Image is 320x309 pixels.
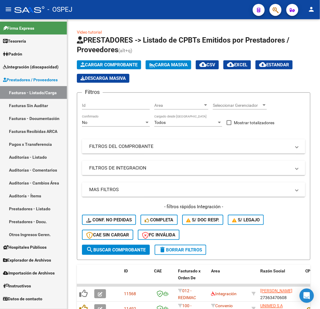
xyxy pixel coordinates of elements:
[259,62,289,67] span: Estandar
[308,6,315,13] mat-icon: person
[89,165,291,171] mat-panel-title: FILTROS DE INTEGRACION
[211,269,220,274] span: Area
[196,60,219,69] button: CSV
[82,215,136,225] button: Conf. no pedidas
[122,265,152,291] datatable-header-cell: ID
[213,103,261,108] span: Seleccionar Gerenciador
[82,120,87,125] span: No
[86,247,146,253] span: Buscar Comprobante
[3,296,42,302] span: Datos de contacto
[154,120,166,125] span: Todos
[82,161,305,175] mat-expansion-panel-header: FILTROS DE INTEGRACION
[199,62,215,67] span: CSV
[86,246,93,253] mat-icon: search
[89,143,291,150] mat-panel-title: FILTROS DEL COMPROBANTE
[260,288,300,300] div: 27363470608
[260,304,283,308] span: UNIMED S A
[305,269,316,274] span: CPBT
[3,270,55,277] span: Importación de Archivos
[3,51,22,57] span: Padrón
[149,62,188,67] span: Carga Masiva
[77,74,129,83] app-download-masive: Descarga masiva de comprobantes (adjuntos)
[223,60,251,69] button: EXCEL
[82,182,305,197] mat-expansion-panel-header: MAS FILTROS
[145,217,174,223] span: Completa
[82,139,305,154] mat-expansion-panel-header: FILTROS DEL COMPROBANTE
[255,60,293,69] button: Estandar
[86,232,129,238] span: CAE SIN CARGAR
[146,60,191,69] button: Carga Masiva
[159,247,202,253] span: Borrar Filtros
[77,30,102,34] a: Video tutorial
[5,6,12,13] mat-icon: menu
[154,269,162,274] span: CAE
[89,186,291,193] mat-panel-title: MAS FILTROS
[142,232,175,238] span: FC Inválida
[227,61,234,68] mat-icon: cloud_download
[209,265,249,291] datatable-header-cell: Area
[152,265,176,291] datatable-header-cell: CAE
[260,269,285,274] span: Razón Social
[77,36,289,54] span: PRESTADORES -> Listado de CPBTs Emitidos por Prestadores / Proveedores
[199,61,207,68] mat-icon: cloud_download
[82,245,150,255] button: Buscar Comprobante
[3,64,59,70] span: Integración (discapacidad)
[234,119,274,126] span: Mostrar totalizadores
[259,61,266,68] mat-icon: cloud_download
[211,292,237,296] span: Integración
[227,62,247,67] span: EXCEL
[80,62,137,67] span: Cargar Comprobante
[3,257,51,264] span: Explorador de Archivos
[176,265,209,291] datatable-header-cell: Facturado x Orden De
[260,289,292,293] span: [PERSON_NAME]
[228,215,264,225] button: S/ legajo
[47,3,72,16] span: - OSPEJ
[124,269,128,274] span: ID
[77,74,129,83] button: Descarga Masiva
[86,217,132,223] span: Conf. no pedidas
[3,25,34,31] span: Firma Express
[80,76,126,81] span: Descarga Masiva
[186,217,219,223] span: S/ Doc Resp.
[154,103,203,108] span: Area
[159,246,166,253] mat-icon: delete
[118,48,132,53] span: (alt+q)
[3,244,47,251] span: Hospitales Públicos
[77,60,141,69] button: Cargar Comprobante
[232,217,260,223] span: S/ legajo
[82,230,133,240] button: CAE SIN CARGAR
[140,215,178,225] button: Completa
[182,215,224,225] button: S/ Doc Resp.
[178,269,201,280] span: Facturado x Orden De
[178,289,196,300] span: 012 - REDIMAC
[3,38,26,44] span: Tesorería
[82,88,103,96] h3: Filtros
[3,283,31,289] span: Instructivos
[155,245,206,255] button: Borrar Filtros
[258,265,303,291] datatable-header-cell: Razón Social
[3,76,58,83] span: Prestadores / Proveedores
[124,292,136,296] span: 11568
[138,230,180,240] button: FC Inválida
[82,203,305,210] h4: - filtros rápidos Integración -
[300,289,314,303] div: Open Intercom Messenger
